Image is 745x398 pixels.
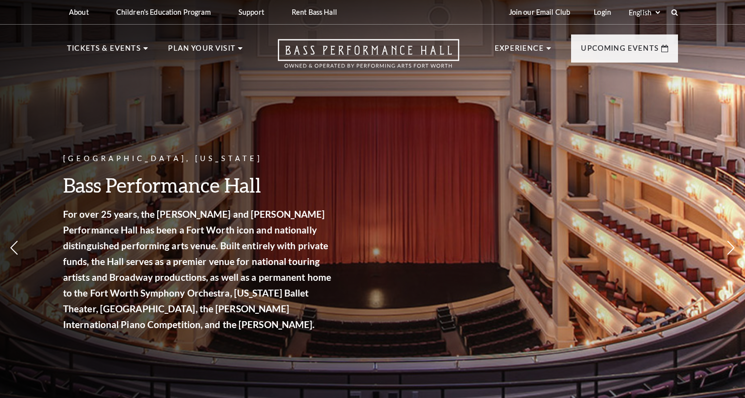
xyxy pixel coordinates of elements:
strong: For over 25 years, the [PERSON_NAME] and [PERSON_NAME] Performance Hall has been a Fort Worth ico... [63,208,331,330]
p: Rent Bass Hall [292,8,337,16]
p: Upcoming Events [581,42,659,60]
p: [GEOGRAPHIC_DATA], [US_STATE] [63,153,334,165]
p: Plan Your Visit [168,42,236,60]
p: Children's Education Program [116,8,211,16]
select: Select: [627,8,662,17]
p: Tickets & Events [67,42,141,60]
p: About [69,8,89,16]
p: Support [238,8,264,16]
p: Experience [495,42,544,60]
h3: Bass Performance Hall [63,172,334,198]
